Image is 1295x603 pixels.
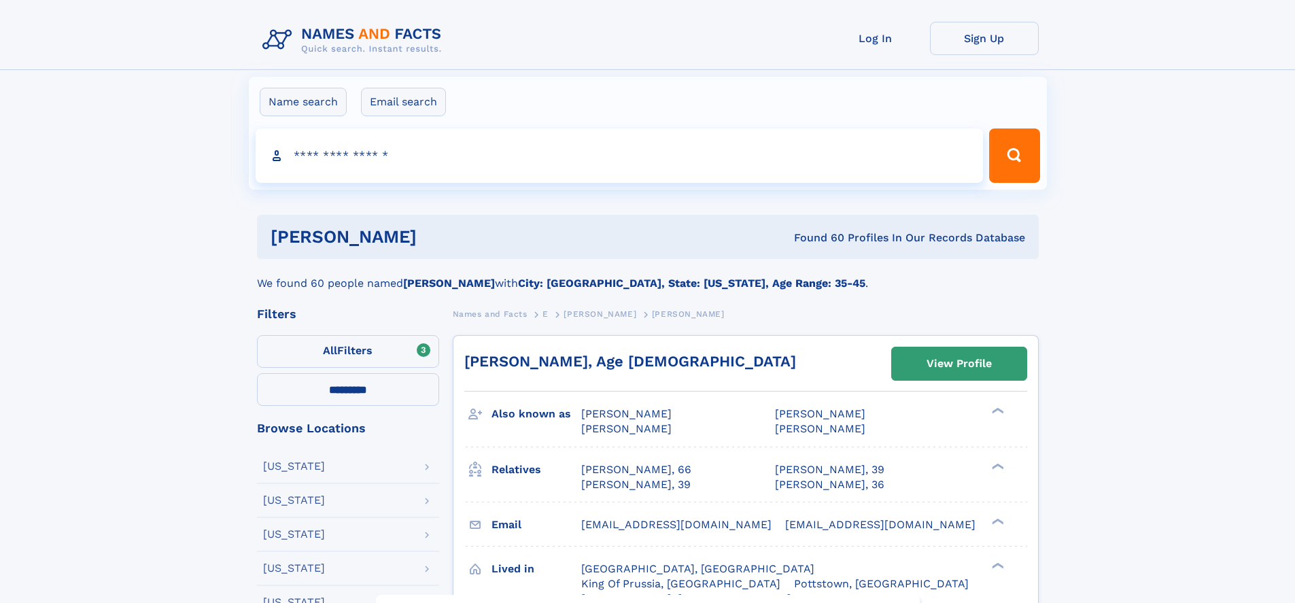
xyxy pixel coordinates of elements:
[988,462,1005,470] div: ❯
[403,277,495,290] b: [PERSON_NAME]
[605,230,1025,245] div: Found 60 Profiles In Our Records Database
[564,305,636,322] a: [PERSON_NAME]
[263,495,325,506] div: [US_STATE]
[257,308,439,320] div: Filters
[581,422,672,435] span: [PERSON_NAME]
[988,407,1005,415] div: ❯
[785,518,975,531] span: [EMAIL_ADDRESS][DOMAIN_NAME]
[581,407,672,420] span: [PERSON_NAME]
[581,577,780,590] span: King Of Prussia, [GEOGRAPHIC_DATA]
[263,529,325,540] div: [US_STATE]
[271,228,606,245] h1: [PERSON_NAME]
[930,22,1039,55] a: Sign Up
[263,461,325,472] div: [US_STATE]
[518,277,865,290] b: City: [GEOGRAPHIC_DATA], State: [US_STATE], Age Range: 35-45
[323,344,337,357] span: All
[257,22,453,58] img: Logo Names and Facts
[256,128,984,183] input: search input
[892,347,1026,380] a: View Profile
[821,22,930,55] a: Log In
[542,305,549,322] a: E
[988,561,1005,570] div: ❯
[775,407,865,420] span: [PERSON_NAME]
[260,88,347,116] label: Name search
[581,462,691,477] a: [PERSON_NAME], 66
[988,517,1005,526] div: ❯
[257,259,1039,292] div: We found 60 people named with .
[263,563,325,574] div: [US_STATE]
[453,305,528,322] a: Names and Facts
[775,422,865,435] span: [PERSON_NAME]
[652,309,725,319] span: [PERSON_NAME]
[564,309,636,319] span: [PERSON_NAME]
[794,577,969,590] span: Pottstown, [GEOGRAPHIC_DATA]
[491,458,581,481] h3: Relatives
[491,513,581,536] h3: Email
[581,562,814,575] span: [GEOGRAPHIC_DATA], [GEOGRAPHIC_DATA]
[581,518,772,531] span: [EMAIL_ADDRESS][DOMAIN_NAME]
[491,557,581,581] h3: Lived in
[581,477,691,492] a: [PERSON_NAME], 39
[464,353,796,370] a: [PERSON_NAME], Age [DEMOGRAPHIC_DATA]
[257,422,439,434] div: Browse Locations
[927,348,992,379] div: View Profile
[775,462,884,477] a: [PERSON_NAME], 39
[542,309,549,319] span: E
[775,477,884,492] a: [PERSON_NAME], 36
[491,402,581,426] h3: Also known as
[989,128,1039,183] button: Search Button
[361,88,446,116] label: Email search
[257,335,439,368] label: Filters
